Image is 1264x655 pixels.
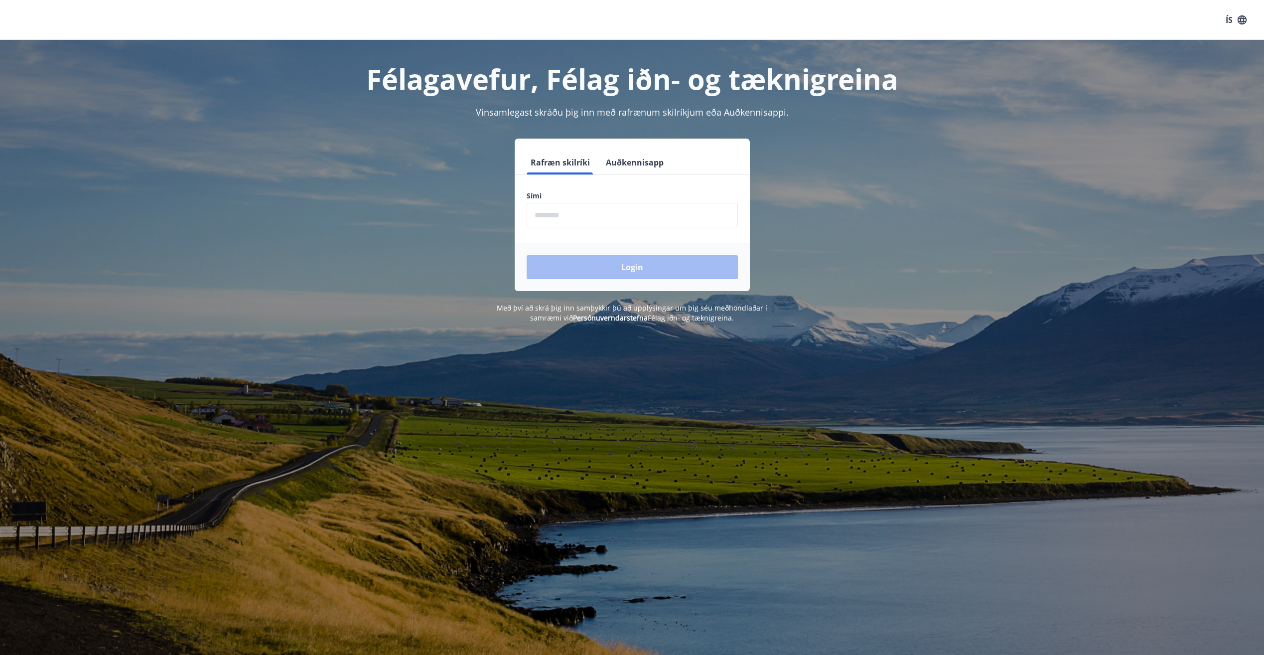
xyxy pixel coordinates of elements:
label: Sími [527,191,738,201]
span: Með því að skrá þig inn samþykkir þú að upplýsingar um þig séu meðhöndlaðar í samræmi við Félag i... [497,303,767,323]
h1: Félagavefur, Félag iðn- og tæknigreina [285,60,979,98]
button: ÍS [1220,11,1252,29]
button: Rafræn skilríki [527,151,594,174]
a: Persónuverndarstefna [573,313,648,323]
button: Auðkennisapp [602,151,668,174]
span: Vinsamlegast skráðu þig inn með rafrænum skilríkjum eða Auðkennisappi. [476,106,789,118]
